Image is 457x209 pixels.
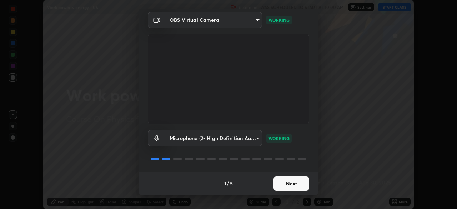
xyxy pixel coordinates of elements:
h4: / [227,180,229,187]
div: OBS Virtual Camera [165,130,262,146]
div: OBS Virtual Camera [165,12,262,28]
h4: 5 [230,180,233,187]
p: WORKING [268,17,290,23]
h4: 1 [224,180,226,187]
button: Next [273,176,309,191]
p: WORKING [268,135,290,141]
